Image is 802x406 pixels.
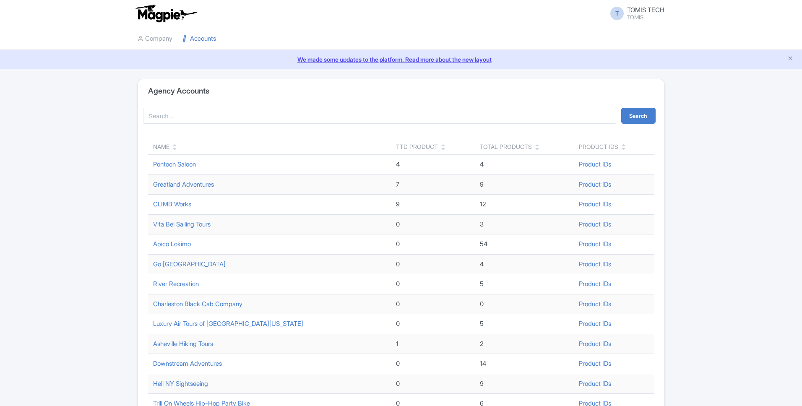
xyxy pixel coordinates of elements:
td: 0 [391,374,475,394]
td: 9 [391,195,475,215]
a: Go [GEOGRAPHIC_DATA] [153,260,226,268]
a: Product IDs [579,260,611,268]
a: Product IDs [579,240,611,248]
td: 0 [391,294,475,314]
td: 4 [475,254,574,274]
a: Asheville Hiking Tours [153,340,213,348]
div: Product IDs [579,142,618,151]
td: 0 [475,294,574,314]
td: 4 [391,155,475,175]
td: 0 [391,354,475,374]
td: 5 [475,274,574,294]
td: 0 [391,214,475,234]
td: 5 [475,314,574,334]
td: 3 [475,214,574,234]
div: Name [153,142,169,151]
td: 14 [475,354,574,374]
a: Downstream Adventures [153,359,222,367]
div: Total Products [480,142,532,151]
a: Product IDs [579,220,611,228]
td: 0 [391,274,475,294]
a: Product IDs [579,320,611,328]
a: Luxury Air Tours of [GEOGRAPHIC_DATA][US_STATE] [153,320,303,328]
a: Product IDs [579,160,611,168]
div: TTD Product [396,142,438,151]
a: Product IDs [579,300,611,308]
a: Accounts [182,27,216,50]
a: We made some updates to the platform. Read more about the new layout [5,55,797,64]
a: Product IDs [579,340,611,348]
a: Company [138,27,172,50]
td: 9 [475,374,574,394]
a: Apico Lokimo [153,240,191,248]
td: 7 [391,174,475,195]
a: T TOMIS TECH TOMIS [605,7,664,20]
a: Heli NY Sightseeing [153,380,208,388]
td: 2 [475,334,574,354]
a: Pontoon Saloon [153,160,196,168]
td: 0 [391,234,475,255]
td: 9 [475,174,574,195]
a: Product IDs [579,180,611,188]
td: 54 [475,234,574,255]
button: Close announcement [787,54,794,64]
td: 12 [475,195,574,215]
td: 4 [475,155,574,175]
h4: Agency Accounts [148,87,209,95]
a: Greatland Adventures [153,180,214,188]
a: Vita Bel Sailing Tours [153,220,211,228]
a: CLIMB Works [153,200,191,208]
img: logo-ab69f6fb50320c5b225c76a69d11143b.png [133,4,198,23]
span: T [610,7,624,20]
a: Product IDs [579,380,611,388]
a: River Recreation [153,280,199,288]
button: Search [621,108,656,124]
td: 0 [391,254,475,274]
span: TOMIS TECH [627,6,664,14]
a: Product IDs [579,359,611,367]
td: 1 [391,334,475,354]
a: Product IDs [579,200,611,208]
input: Search... [143,108,616,124]
a: Product IDs [579,280,611,288]
small: TOMIS [627,15,664,20]
a: Charleston Black Cab Company [153,300,242,308]
td: 0 [391,314,475,334]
